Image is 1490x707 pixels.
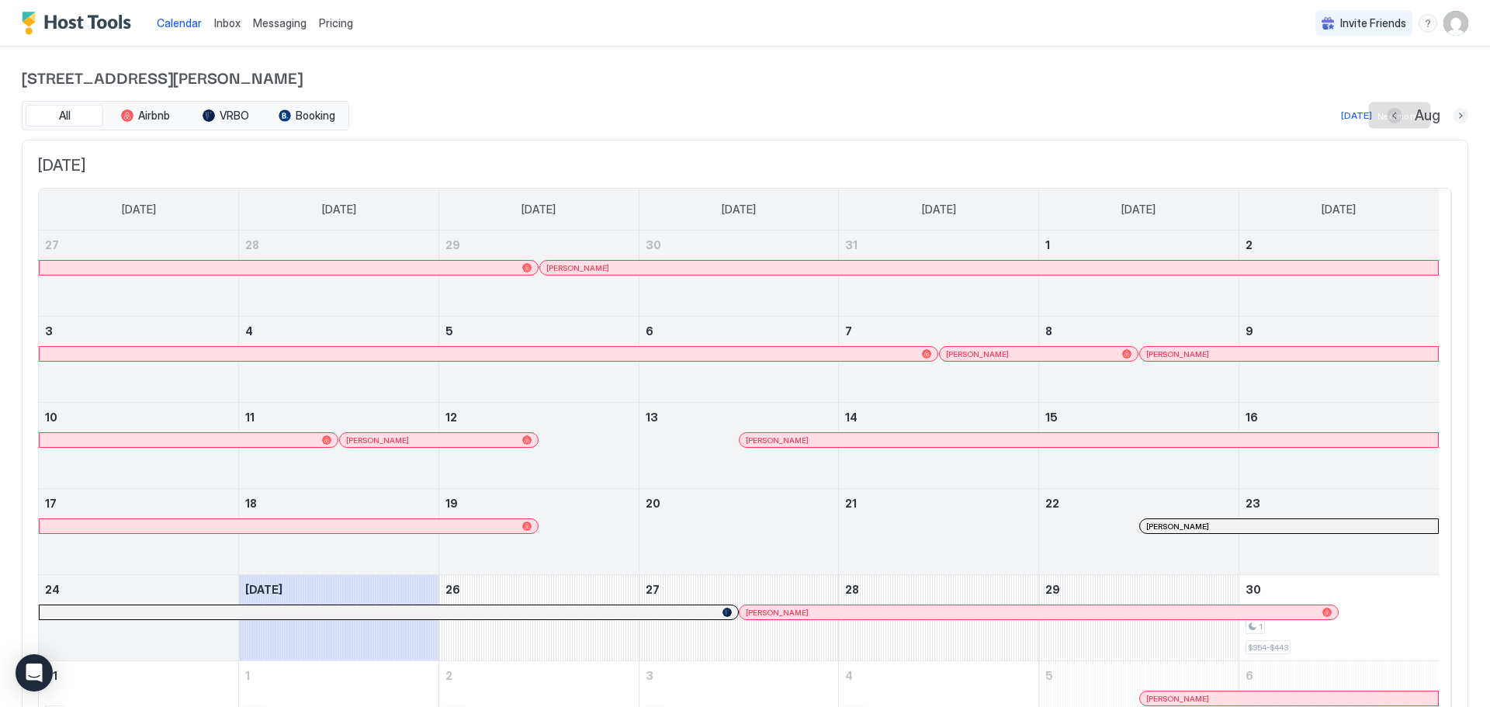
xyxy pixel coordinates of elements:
[38,156,1452,175] span: [DATE]
[1045,324,1052,338] span: 8
[245,324,253,338] span: 4
[445,324,453,338] span: 5
[1453,108,1468,123] button: Next month
[239,661,438,690] a: September 1, 2025
[639,575,839,604] a: August 27, 2025
[438,575,639,661] td: August 26, 2025
[845,497,857,510] span: 21
[239,575,439,661] td: August 25, 2025
[106,189,172,230] a: Sunday
[839,575,1038,604] a: August 28, 2025
[1045,497,1059,510] span: 22
[214,15,241,31] a: Inbox
[839,230,1038,259] a: July 31, 2025
[39,489,238,518] a: August 17, 2025
[639,230,839,317] td: July 30, 2025
[639,403,839,489] td: August 13, 2025
[1419,14,1437,33] div: menu
[646,669,653,682] span: 3
[1146,694,1432,704] div: [PERSON_NAME]
[1106,189,1171,230] a: Friday
[1246,583,1261,596] span: 30
[1377,111,1422,122] span: Next month
[1239,317,1439,345] a: August 9, 2025
[445,238,460,251] span: 29
[138,109,170,123] span: Airbnb
[1322,203,1356,217] span: [DATE]
[239,403,438,431] a: August 11, 2025
[445,411,457,424] span: 12
[546,263,609,273] span: [PERSON_NAME]
[1039,403,1239,489] td: August 15, 2025
[1239,489,1439,518] a: August 23, 2025
[220,109,249,123] span: VRBO
[1239,317,1439,403] td: August 9, 2025
[845,583,859,596] span: 28
[438,489,639,575] td: August 19, 2025
[1239,403,1439,489] td: August 16, 2025
[639,489,839,518] a: August 20, 2025
[439,230,639,259] a: July 29, 2025
[1340,16,1406,30] span: Invite Friends
[39,230,238,259] a: July 27, 2025
[439,661,639,690] a: September 2, 2025
[1239,230,1439,259] a: August 2, 2025
[445,497,458,510] span: 19
[45,324,53,338] span: 3
[439,575,639,604] a: August 26, 2025
[1339,106,1374,125] button: [DATE]
[1146,349,1432,359] div: [PERSON_NAME]
[59,109,71,123] span: All
[646,497,660,510] span: 20
[438,230,639,317] td: July 29, 2025
[1341,109,1372,123] div: [DATE]
[639,317,839,403] td: August 6, 2025
[1039,230,1239,317] td: August 1, 2025
[1121,203,1156,217] span: [DATE]
[1239,230,1439,317] td: August 2, 2025
[214,16,241,29] span: Inbox
[1306,189,1371,230] a: Saturday
[1246,324,1253,338] span: 9
[296,109,335,123] span: Booking
[1045,238,1050,251] span: 1
[253,16,307,29] span: Messaging
[39,403,239,489] td: August 10, 2025
[722,203,756,217] span: [DATE]
[16,654,53,691] div: Open Intercom Messenger
[1146,522,1432,532] div: [PERSON_NAME]
[1246,411,1258,424] span: 16
[439,489,639,518] a: August 19, 2025
[1039,403,1239,431] a: August 15, 2025
[39,317,239,403] td: August 3, 2025
[45,583,60,596] span: 24
[239,230,439,317] td: July 28, 2025
[839,403,1038,431] a: August 14, 2025
[39,403,238,431] a: August 10, 2025
[245,669,250,682] span: 1
[239,489,438,518] a: August 18, 2025
[45,497,57,510] span: 17
[845,411,858,424] span: 14
[839,661,1038,690] a: September 4, 2025
[346,435,409,445] span: [PERSON_NAME]
[245,411,255,424] span: 11
[319,16,353,30] span: Pricing
[546,263,1432,273] div: [PERSON_NAME]
[22,12,138,35] a: Host Tools Logo
[1146,522,1209,532] span: [PERSON_NAME]
[239,403,439,489] td: August 11, 2025
[946,349,1009,359] span: [PERSON_NAME]
[1239,575,1439,661] td: August 30, 2025
[439,317,639,345] a: August 5, 2025
[839,317,1038,345] a: August 7, 2025
[639,230,839,259] a: July 30, 2025
[746,435,1432,445] div: [PERSON_NAME]
[1045,583,1060,596] span: 29
[1239,489,1439,575] td: August 23, 2025
[1039,230,1239,259] a: August 1, 2025
[39,575,239,661] td: August 24, 2025
[639,403,839,431] a: August 13, 2025
[39,575,238,604] a: August 24, 2025
[1443,11,1468,36] div: User profile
